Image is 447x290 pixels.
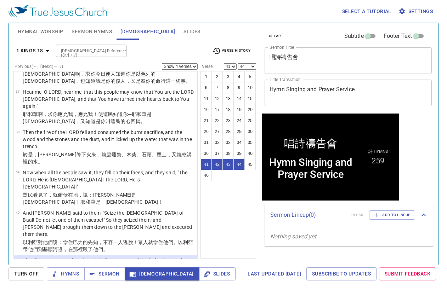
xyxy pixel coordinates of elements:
[23,152,192,164] wh3897: 溝
[208,46,255,56] button: Verse History
[245,267,304,280] a: Last updated [DATE]
[270,211,346,219] p: Sermon Lineup ( 0 )
[200,137,212,148] button: 31
[23,64,191,84] wh430: ，[DEMOGRAPHIC_DATA]
[23,152,192,164] wh398: 燔祭
[270,233,316,240] i: Nothing saved yet
[23,192,163,205] wh5971: 看見了
[233,159,245,170] button: 44
[23,71,191,84] wh3478: 的 [DEMOGRAPHIC_DATA]
[14,269,39,278] span: Turn Off
[131,118,146,124] wh3820: 回轉
[211,93,223,104] button: 12
[23,111,157,124] wh3068: 啊，求你應允
[16,170,19,174] span: 39
[23,111,195,125] p: 耶和華
[233,82,245,93] button: 9
[222,71,234,82] button: 3
[23,152,192,164] wh5930: 、木柴
[233,71,245,82] button: 4
[141,118,146,124] wh322: 。
[200,104,212,115] button: 16
[23,151,195,165] p: 於是，[PERSON_NAME]
[75,78,191,84] wh430: ，也知道我是你的僕人
[306,267,377,280] a: Subscribe to Updates
[212,47,250,55] span: Verse History
[344,32,364,40] span: Subtitle
[90,269,119,278] span: Sermon
[244,93,256,104] button: 15
[222,159,234,170] button: 43
[23,239,193,252] wh8610: 巴力
[244,71,256,82] button: 5
[23,192,163,205] wh3068: 是 [DEMOGRAPHIC_DATA]
[23,239,193,252] wh4422: ！眾人就拿住
[211,148,223,159] button: 37
[23,239,193,252] wh376: 逃脫
[15,64,63,69] label: Previous (←, ↑) Next (→, ↓)
[222,82,234,93] button: 8
[233,137,245,148] button: 34
[400,7,433,16] span: Settings
[75,118,146,124] wh430: ，又知道是你叫這民的心
[265,203,434,227] div: Sermon Lineup(0)clearAdd to Lineup
[23,111,157,124] wh6030: 我！使這民
[9,267,44,280] button: Turn Off
[211,159,223,170] button: 42
[200,64,213,69] label: Verse
[23,192,163,205] wh5307: 在地，說
[200,71,212,82] button: 1
[131,269,194,278] span: [DEMOGRAPHIC_DATA]
[233,126,245,137] button: 29
[262,114,399,201] iframe: from-child
[23,111,157,124] wh6030: 我，應允
[312,269,371,278] span: Subscribe to Updates
[166,78,191,84] wh6213: 這一切事。
[23,57,191,83] wh5066: ，說
[211,115,223,126] button: 22
[233,115,245,126] button: 24
[397,5,436,18] button: Settings
[75,199,163,205] wh430: ！耶和華
[23,239,193,252] wh5030: ，不容一人
[23,64,191,84] wh3327: 、以色列
[23,152,192,164] wh6083: ，又燒乾
[23,246,108,252] wh452: 帶
[244,137,256,148] button: 35
[23,57,191,83] wh5927: 晚祭
[53,246,108,252] wh7028: 河
[23,57,191,83] wh559: ：亞伯拉罕
[23,152,192,164] wh3068: 降下
[199,267,236,280] button: Slides
[93,246,108,252] wh7819: 他們。
[23,257,195,271] p: Then [PERSON_NAME] said to Ahab, "Go up, eat and drink; for there is the sound of abundance of ra...
[23,239,193,252] wh559: ：拿住
[158,199,163,205] wh430: ！
[233,93,245,104] button: 14
[28,246,108,252] wh3381: 他們到基順
[23,152,192,164] wh68: 、塵土
[23,239,193,252] wh452: 對他們說
[200,82,212,93] button: 6
[23,152,192,164] wh784: 來，燒盡
[16,258,19,262] span: 41
[23,57,191,83] wh85: 、[DEMOGRAPHIC_DATA]撒
[269,33,281,39] span: clear
[9,5,107,18] img: True Jesus Church
[23,57,191,83] wh452: 近前來
[222,115,234,126] button: 23
[200,93,212,104] button: 11
[222,137,234,148] button: 33
[96,199,163,205] wh3068: 是 [DEMOGRAPHIC_DATA]
[120,27,175,36] span: [DEMOGRAPHIC_DATA]
[211,71,223,82] button: 2
[369,210,415,220] button: Add to Lineup
[16,210,19,214] span: 40
[23,209,195,238] p: And [PERSON_NAME] said to them, "Seize the [DEMOGRAPHIC_DATA] of Baal! Do not let one of them esc...
[23,88,195,110] p: Hear me, O LORD, hear me, that this people may know that You are the LORD [DEMOGRAPHIC_DATA], and...
[23,64,191,84] wh3478: 的 [DEMOGRAPHIC_DATA]
[16,89,19,93] span: 37
[126,78,191,84] wh5650: ，又是奉你的命
[38,159,43,164] wh4325: 。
